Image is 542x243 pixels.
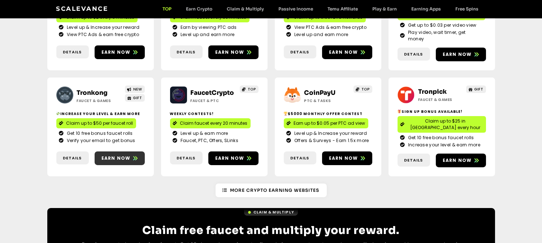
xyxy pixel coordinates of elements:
[248,87,256,92] span: TOP
[56,5,108,12] a: Scalevance
[230,187,320,194] span: More Crypto Earning Websites
[398,109,486,114] h2: Sign Up Bonus Available!
[170,45,203,59] a: Details
[294,120,365,127] span: Earn up to $0.05 per PTC ad view
[156,6,486,12] nav: Menu
[56,111,145,116] h2: Increase your level & earn more
[292,31,348,38] span: Level up and earn more
[125,85,145,93] a: NEW
[65,130,133,137] span: Get 10 free bonus faucet rolls
[56,112,60,115] img: 💸
[284,151,316,165] a: Details
[404,6,448,12] a: Earning Apps
[215,155,244,162] span: Earn now
[133,95,142,101] span: GIFT
[101,155,131,162] span: Earn now
[95,45,145,59] a: Earn now
[216,184,327,197] a: More Crypto Earning Websites
[398,48,430,61] a: Details
[284,112,287,115] img: 🏆
[253,209,294,215] span: Claim & Multiply
[180,120,248,127] span: Claim faucet every 20 minutes
[398,116,486,133] a: Claim up to $25 in [GEOGRAPHIC_DATA] every hour
[436,154,486,167] a: Earn now
[436,48,486,61] a: Earn now
[404,51,423,57] span: Details
[408,118,483,131] span: Claim up to $25 in [GEOGRAPHIC_DATA] every hour
[76,224,466,237] h2: Claim free faucet and multiply your reward.
[272,6,321,12] a: Passive Income
[398,154,430,167] a: Details
[56,118,136,128] a: Claim up to $50 per faucet roll
[215,49,244,56] span: Earn now
[156,6,179,12] a: TOP
[361,87,370,92] span: TOP
[63,49,82,55] span: Details
[322,151,372,165] a: Earn now
[443,157,472,164] span: Earn now
[321,6,365,12] a: Temu Affiliate
[191,89,234,97] a: FaucetCrypto
[170,151,203,165] a: Details
[292,24,367,31] span: View PTC Ads & earn free crypto
[448,6,486,12] a: Free Spins
[398,110,401,113] img: 🎁
[329,155,358,162] span: Earn now
[179,137,238,144] span: Faucet, PTC, Offers, SLinks
[291,155,309,161] span: Details
[56,45,89,59] a: Details
[291,49,309,55] span: Details
[292,137,369,144] span: Offers & Surveys - Earn 1.5x more
[170,111,259,116] h2: Weekly contests!
[77,89,108,97] a: Tronkong
[65,137,135,144] span: Verify your email to get bonus
[101,49,131,56] span: Earn now
[170,118,251,128] a: Claim faucet every 20 minutes
[284,111,372,116] h2: $5000 Monthly Offer contest
[133,87,142,92] span: NEW
[406,22,477,28] span: Get up to $0.03 per video view
[365,6,404,12] a: Play & Earn
[177,155,196,161] span: Details
[77,98,122,103] h2: Faucet & Games
[177,49,196,55] span: Details
[95,151,145,165] a: Earn now
[329,49,358,56] span: Earn now
[406,29,483,42] span: Play video, wait timer, get money
[240,85,259,93] a: TOP
[63,155,82,161] span: Details
[208,45,259,59] a: Earn now
[404,157,423,163] span: Details
[443,51,472,58] span: Earn now
[179,130,228,137] span: Level up & earn more
[284,45,316,59] a: Details
[220,6,272,12] a: Claim & Multiply
[406,134,474,141] span: Get 10 free bonus faucet rolls
[65,31,139,38] span: View PTC Ads & earn free crypto
[191,98,236,103] h2: Faucet & PTC
[418,97,463,102] h2: Faucet & Games
[208,151,259,165] a: Earn now
[418,88,447,96] a: Tronpick
[466,85,486,93] a: GIFT
[406,142,480,148] span: Increase your level & earn more
[292,130,367,137] span: Level up & Increase your reward
[179,6,220,12] a: Earn Crypto
[304,98,350,103] h2: ptc & Tasks
[56,151,89,165] a: Details
[65,24,139,31] span: Level up & Increase your reward
[179,24,237,31] span: Earn by viewing PTC ads
[179,31,235,38] span: Level up and earn more
[322,45,372,59] a: Earn now
[474,87,484,92] span: GIFT
[66,120,133,127] span: Claim up to $50 per faucet roll
[284,118,368,128] a: Earn up to $0.05 per PTC ad view
[304,89,336,97] a: CoinPayU
[354,85,372,93] a: TOP
[244,209,298,216] a: Claim & Multiply
[125,94,145,102] a: GIFT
